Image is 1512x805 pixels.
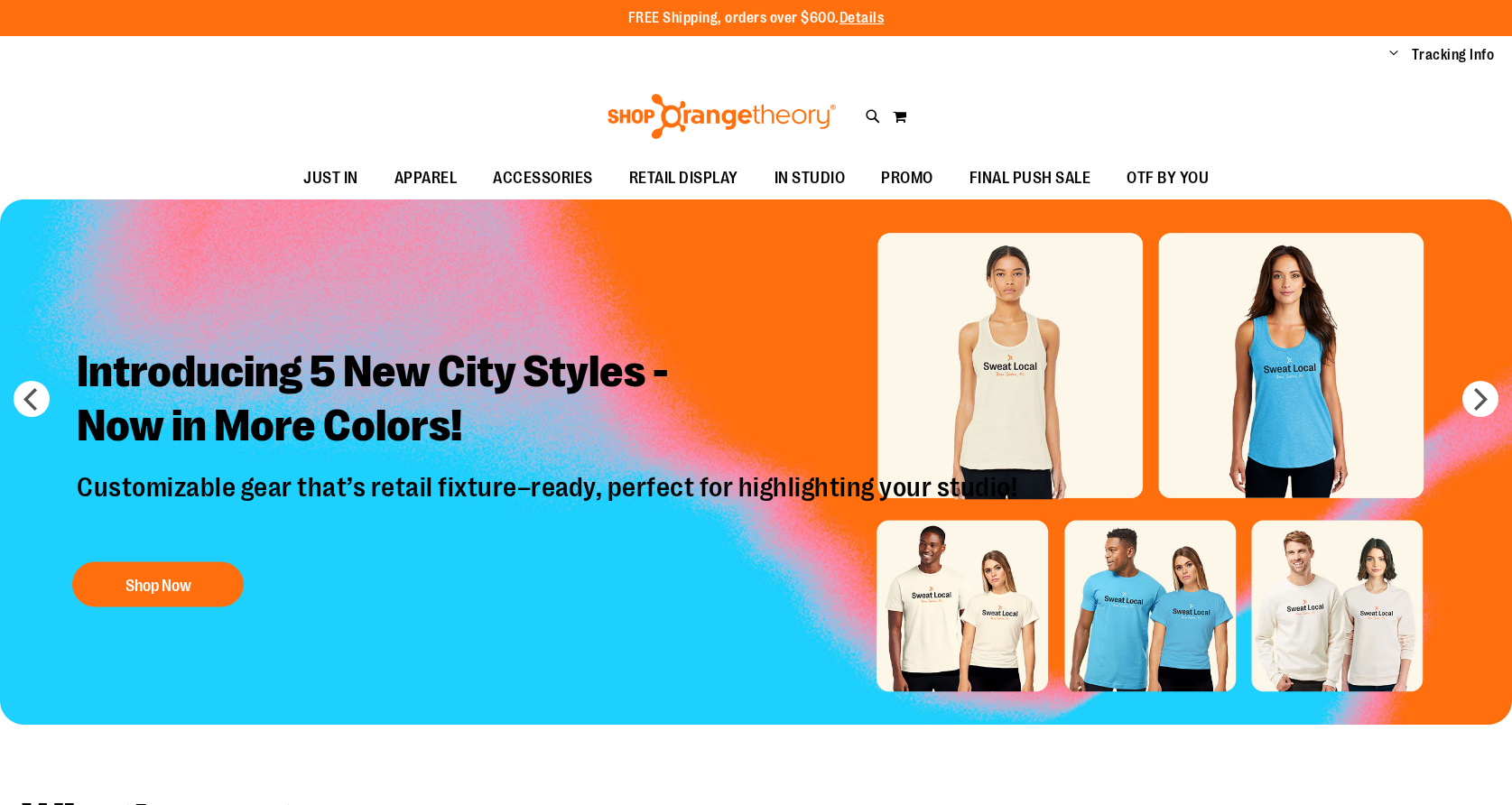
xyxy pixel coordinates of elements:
a: Details [839,10,885,26]
button: Account menu [1389,46,1398,64]
span: RETAIL DISPLAY [629,158,738,199]
span: IN STUDIO [775,158,846,199]
span: ACCESSORIES [493,158,593,199]
a: RETAIL DISPLAY [611,158,756,199]
a: OTF BY YOU [1108,158,1227,199]
button: prev [14,381,50,417]
img: Shop Orangetheory [605,94,839,139]
a: FINAL PUSH SALE [951,158,1109,199]
button: next [1462,381,1498,417]
span: JUST IN [303,158,358,199]
a: APPAREL [376,158,476,199]
a: Tracking Info [1412,45,1495,65]
a: JUST IN [285,158,376,199]
button: Shop Now [72,562,244,607]
a: ACCESSORIES [475,158,611,199]
span: OTF BY YOU [1127,158,1209,199]
span: PROMO [881,158,933,199]
a: Introducing 5 New City Styles -Now in More Colors! Customizable gear that’s retail fixture–ready,... [63,331,1035,616]
p: Customizable gear that’s retail fixture–ready, perfect for highlighting your studio! [63,471,1035,544]
p: FREE Shipping, orders over $600. [628,8,885,29]
a: IN STUDIO [756,158,864,199]
span: FINAL PUSH SALE [969,158,1091,199]
h2: Introducing 5 New City Styles - Now in More Colors! [63,331,1035,471]
a: PROMO [863,158,951,199]
span: APPAREL [394,158,458,199]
